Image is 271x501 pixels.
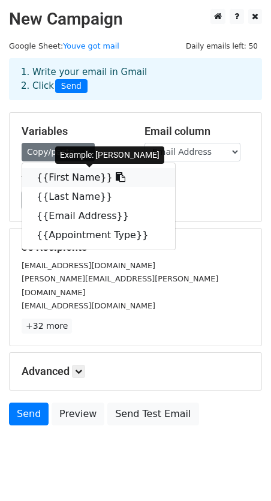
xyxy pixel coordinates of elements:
[22,365,249,378] h5: Advanced
[55,79,88,94] span: Send
[9,41,119,50] small: Google Sheet:
[52,403,104,425] a: Preview
[55,146,164,164] div: Example: [PERSON_NAME]
[22,274,218,297] small: [PERSON_NAME][EMAIL_ADDRESS][PERSON_NAME][DOMAIN_NAME]
[144,125,249,138] h5: Email column
[182,41,262,50] a: Daily emails left: 50
[22,168,175,187] a: {{First Name}}
[63,41,119,50] a: Youve got mail
[22,261,155,270] small: [EMAIL_ADDRESS][DOMAIN_NAME]
[182,40,262,53] span: Daily emails left: 50
[107,403,198,425] a: Send Test Email
[22,125,127,138] h5: Variables
[9,403,49,425] a: Send
[211,443,271,501] iframe: Chat Widget
[22,226,175,245] a: {{Appointment Type}}
[22,187,175,206] a: {{Last Name}}
[22,301,155,310] small: [EMAIL_ADDRESS][DOMAIN_NAME]
[9,9,262,29] h2: New Campaign
[22,206,175,226] a: {{Email Address}}
[12,65,259,93] div: 1. Write your email in Gmail 2. Click
[22,319,72,334] a: +32 more
[22,143,95,161] a: Copy/paste...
